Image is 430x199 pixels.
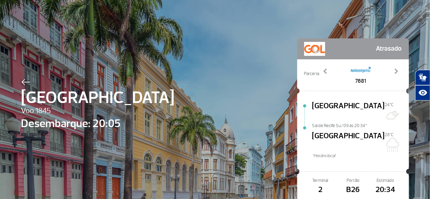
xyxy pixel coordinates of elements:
span: Portão [337,177,369,184]
span: Voo 1845 [21,105,175,117]
span: 28°C [385,132,394,138]
button: Abrir recursos assistivos. [415,85,430,101]
span: 7681 [350,77,371,85]
img: Muitas nuvens [385,108,399,122]
span: [GEOGRAPHIC_DATA] [312,100,385,123]
span: [GEOGRAPHIC_DATA] [21,85,175,110]
span: *Horáro local [312,153,409,159]
span: 20:34 [369,184,402,196]
span: Sai de Recife Su/09 às 20:34* [312,123,409,127]
div: Plugin de acessibilidade da Hand Talk. [415,70,430,101]
span: Desembarque: 20:05 [21,115,175,132]
span: 24°C [385,102,394,108]
img: Nublado [385,138,399,152]
span: Terminal [304,177,337,184]
span: [GEOGRAPHIC_DATA] [312,130,385,153]
span: Parceria: [304,71,320,77]
span: 2 [304,184,337,196]
button: Abrir tradutor de língua de sinais. [415,70,430,85]
span: B26 [337,184,369,196]
span: Estimado [369,177,402,184]
span: Atrasado [376,42,402,56]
